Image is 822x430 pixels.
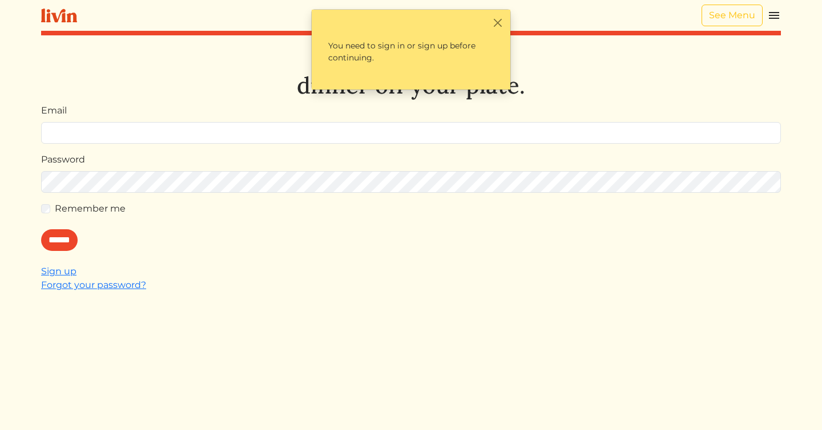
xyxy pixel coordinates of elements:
[41,266,76,277] a: Sign up
[767,9,781,22] img: menu_hamburger-cb6d353cf0ecd9f46ceae1c99ecbeb4a00e71ca567a856bd81f57e9d8c17bb26.svg
[55,202,126,216] label: Remember me
[702,5,763,26] a: See Menu
[491,17,503,29] button: Close
[41,279,146,290] a: Forgot your password?
[41,153,85,167] label: Password
[41,44,781,99] h1: Let's take dinner off your plate.
[41,9,77,23] img: livin-logo-a0d97d1a881af30f6274990eb6222085a2533c92bbd1e4f22c21b4f0d0e3210c.svg
[319,30,503,74] p: You need to sign in or sign up before continuing.
[41,104,67,117] label: Email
